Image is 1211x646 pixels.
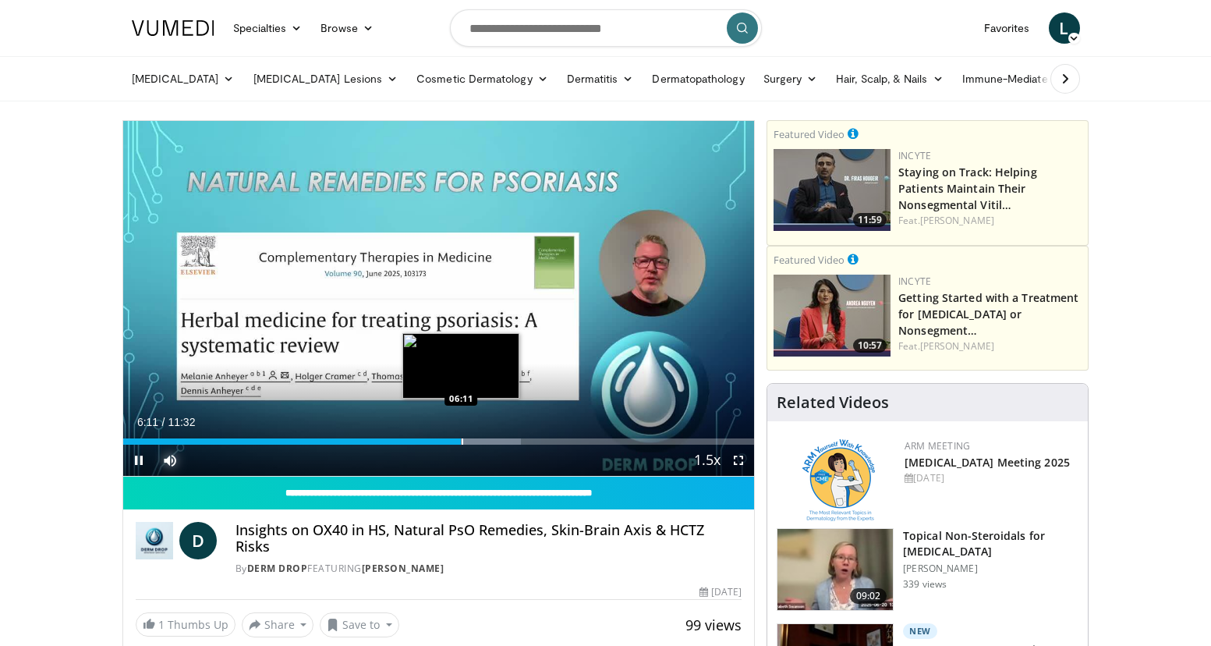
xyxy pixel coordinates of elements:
[122,63,244,94] a: [MEDICAL_DATA]
[853,339,887,353] span: 10:57
[903,578,947,591] p: 339 views
[920,214,994,227] a: [PERSON_NAME]
[777,528,1078,611] a: 09:02 Topical Non-Steroidals for [MEDICAL_DATA] [PERSON_NAME] 339 views
[247,562,308,575] a: Derm Drop
[1049,12,1080,44] a: L
[136,612,235,637] a: 1 Thumbs Up
[903,563,1078,575] p: [PERSON_NAME]
[777,393,889,412] h4: Related Videos
[905,455,1070,470] a: [MEDICAL_DATA] Meeting 2025
[242,612,314,637] button: Share
[692,445,723,476] button: Playback Rate
[168,416,195,428] span: 11:32
[123,445,154,476] button: Pause
[774,149,891,231] a: 11:59
[827,63,952,94] a: Hair, Scalp, & Nails
[898,290,1078,338] a: Getting Started with a Treatment for [MEDICAL_DATA] or Nonsegment…
[903,528,1078,559] h3: Topical Non-Steroidals for [MEDICAL_DATA]
[850,588,887,604] span: 09:02
[402,333,519,399] img: image.jpeg
[774,127,845,141] small: Featured Video
[643,63,753,94] a: Dermatopathology
[898,214,1082,228] div: Feat.
[774,275,891,357] a: 10:57
[158,617,165,632] span: 1
[774,149,891,231] img: fe0751a3-754b-4fa7-bfe3-852521745b57.png.150x105_q85_crop-smart_upscale.jpg
[235,562,742,576] div: By FEATURING
[903,623,937,639] p: New
[802,439,875,521] img: 89a28c6a-718a-466f-b4d1-7c1f06d8483b.png.150x105_q85_autocrop_double_scale_upscale_version-0.2.png
[311,12,383,44] a: Browse
[723,445,754,476] button: Fullscreen
[179,522,217,559] a: D
[224,12,312,44] a: Specialties
[898,149,931,162] a: Incyte
[975,12,1039,44] a: Favorites
[898,339,1082,353] div: Feat.
[754,63,827,94] a: Surgery
[235,522,742,555] h4: Insights on OX40 in HS, Natural PsO Remedies, Skin-Brain Axis & HCTZ Risks
[136,522,173,559] img: Derm Drop
[362,562,444,575] a: [PERSON_NAME]
[685,616,742,634] span: 99 views
[777,529,893,610] img: 34a4b5e7-9a28-40cd-b963-80fdb137f70d.150x105_q85_crop-smart_upscale.jpg
[953,63,1079,94] a: Immune-Mediated
[137,416,158,428] span: 6:11
[244,63,408,94] a: [MEDICAL_DATA] Lesions
[898,165,1037,212] a: Staying on Track: Helping Patients Maintain Their Nonsegmental Vitil…
[320,612,399,637] button: Save to
[450,9,762,47] input: Search topics, interventions
[123,121,755,477] video-js: Video Player
[407,63,557,94] a: Cosmetic Dermatology
[162,416,165,428] span: /
[123,438,755,445] div: Progress Bar
[905,471,1075,485] div: [DATE]
[699,585,742,599] div: [DATE]
[774,253,845,267] small: Featured Video
[905,439,970,453] a: ARM Meeting
[920,339,994,353] a: [PERSON_NAME]
[154,445,186,476] button: Mute
[898,275,931,288] a: Incyte
[774,275,891,357] img: e02a99de-beb8-4d69-a8cb-018b1ffb8f0c.png.150x105_q85_crop-smart_upscale.jpg
[132,20,214,36] img: VuMedi Logo
[853,213,887,227] span: 11:59
[558,63,643,94] a: Dermatitis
